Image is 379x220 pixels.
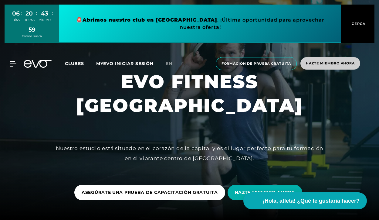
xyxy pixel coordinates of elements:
[22,34,42,38] font: Corona sueca
[65,61,84,66] font: Clubes
[235,190,295,195] font: HAZTE MIEMBRO AHORA
[228,180,305,205] a: HAZTE MIEMBRO AHORA
[36,10,37,16] font: :
[299,57,362,70] a: Hazte miembro ahora
[341,5,374,43] button: CERCA
[21,10,22,16] font: :
[12,18,20,22] font: DÍAS
[12,10,20,17] font: 06
[25,10,33,17] font: 20
[214,57,299,70] a: Formación de prueba gratuita
[243,192,367,209] button: ¡Hola, atleta! ¿Qué te gustaría hacer?
[352,22,365,26] font: CERCA
[29,26,36,33] font: 59
[52,10,53,16] font: :
[222,61,291,66] font: Formación de prueba gratuita
[306,61,355,65] font: Hazte miembro ahora
[263,198,360,204] font: ¡Hola, atleta! ¿Qué te gustaría hacer?
[41,10,48,17] font: 43
[74,180,228,205] a: ASEGÚRATE UNA PRUEBA DE CAPACITACIÓN GRATUITA
[96,61,154,66] a: MYEVO INICIAR SESIÓN
[166,60,180,67] a: en
[166,61,172,66] font: en
[82,190,218,195] font: ASEGÚRATE UNA PRUEBA DE CAPACITACIÓN GRATUITA
[39,18,51,22] font: MÍNIMO
[56,145,323,161] font: Nuestro estudio está situado en el corazón de la capital y es el lugar perfecto para tu formación...
[24,18,35,22] font: HORAS
[65,60,96,66] a: Clubes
